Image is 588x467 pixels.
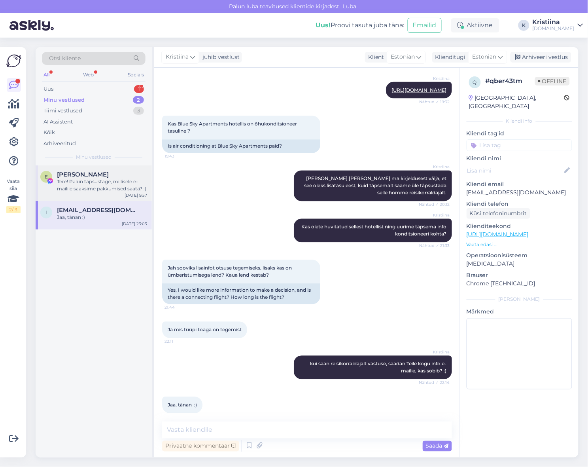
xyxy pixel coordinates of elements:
[467,200,572,208] p: Kliendi telefon
[467,188,572,197] p: [EMAIL_ADDRESS][DOMAIN_NAME]
[467,166,563,175] input: Lisa nimi
[57,214,147,221] div: Jaa, tänan :)
[420,213,450,218] span: Kristiina
[162,140,320,153] div: Is air conditioning at Blue Sky Apartments paid?
[408,18,442,33] button: Emailid
[168,402,197,408] span: Jaa, tänan :)
[535,77,570,85] span: Offline
[432,53,466,61] div: Klienditugi
[162,284,320,304] div: Yes, I would like more information to make a decision, and is there a connecting flight? How long...
[426,442,449,450] span: Saada
[43,96,85,104] div: Minu vestlused
[533,19,575,25] div: Kristiina
[164,154,194,159] span: 19:43
[420,76,450,82] span: Kristiina
[341,3,359,10] span: Luba
[6,53,21,68] img: Askly Logo
[467,139,572,151] input: Lisa tag
[473,79,477,85] span: q
[510,52,571,63] div: Arhiveeri vestlus
[126,70,146,80] div: Socials
[467,260,572,268] p: [MEDICAL_DATA]
[467,251,572,260] p: Operatsioonisüsteem
[164,305,194,311] span: 21:44
[6,178,21,213] div: Vaata siia
[168,121,298,134] span: Kas Blue Sky Apartments hotellis on õhukonditsioneer tasuline ?
[419,243,450,249] span: Nähtud ✓ 21:33
[57,178,147,192] div: Tere! Palun täpsustage, millisele e-mailile saaksime pakkumised saata? :)
[451,18,499,32] div: Aktiivne
[518,20,529,31] div: K
[467,180,572,188] p: Kliendi email
[45,209,47,215] span: I
[199,53,240,61] div: juhib vestlust
[467,308,572,316] p: Märkmed
[6,206,21,213] div: 2 / 3
[45,174,48,180] span: E
[467,222,572,230] p: Klienditeekond
[43,85,53,93] div: Uus
[43,140,76,148] div: Arhiveeritud
[419,380,450,386] span: Nähtud ✓ 22:14
[82,70,96,80] div: Web
[467,129,572,138] p: Kliendi tag'id
[133,107,144,115] div: 3
[419,99,450,105] span: Nähtud ✓ 19:32
[43,129,55,137] div: Kõik
[42,70,51,80] div: All
[164,339,194,345] span: 22:11
[43,107,82,115] div: Tiimi vestlused
[469,94,564,110] div: [GEOGRAPHIC_DATA], [GEOGRAPHIC_DATA]
[467,118,572,125] div: Kliendi info
[473,53,497,61] span: Estonian
[420,349,450,355] span: Kristiina
[43,118,73,126] div: AI Assistent
[391,53,415,61] span: Estonian
[125,192,147,198] div: [DATE] 9:57
[304,176,448,196] span: [PERSON_NAME] [PERSON_NAME] ma kirjeldusest välja, et see oleks lisatasu eest, kuid täpsemalt saa...
[134,85,144,93] div: 1
[162,441,239,452] div: Privaatne kommentaar
[166,53,189,61] span: Kristiina
[467,231,529,238] a: [URL][DOMAIN_NAME]
[57,207,139,214] span: Iuliaallvee@gmail.com
[316,21,331,29] b: Uus!
[316,21,405,30] div: Proovi tasuta juba täna:
[310,361,446,374] span: kui saan reisikorraldajalt vastuse, saadan Teile kogu info e-mailie, kas sobib? :)
[301,224,448,237] span: Kas olete huvitatud sellest hotellist ning uurime täpsema info konditsioneeri kohta?
[49,54,81,63] span: Otsi kliente
[76,154,112,161] span: Minu vestlused
[467,271,572,279] p: Brauser
[533,19,583,32] a: Kristiina[DOMAIN_NAME]
[467,154,572,163] p: Kliendi nimi
[57,171,109,178] span: Elina Roberts
[133,96,144,104] div: 2
[164,414,194,420] span: 23:03
[168,265,293,278] span: Jah sooviks lisainfot otsuse tegemiseks, lisaks kas on ümberistumisega lend? Kaua lend kestab?
[391,87,446,93] a: [URL][DOMAIN_NAME]
[365,53,384,61] div: Klient
[467,241,572,248] p: Vaata edasi ...
[533,25,575,32] div: [DOMAIN_NAME]
[419,202,450,208] span: Nähtud ✓ 20:12
[420,164,450,170] span: Kristiina
[122,221,147,227] div: [DATE] 23:03
[168,327,242,333] span: Ja mis tüüpi toaga on tegemist
[467,279,572,288] p: Chrome [TECHNICAL_ID]
[467,208,530,219] div: Küsi telefoninumbrit
[467,296,572,303] div: [PERSON_NAME]
[486,76,535,86] div: # qber43tm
